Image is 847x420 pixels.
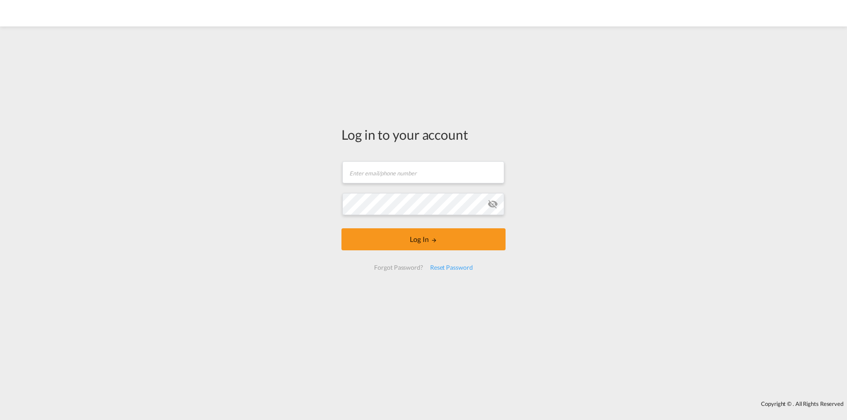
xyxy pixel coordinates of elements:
button: LOGIN [341,228,506,250]
div: Log in to your account [341,125,506,144]
input: Enter email/phone number [342,161,504,183]
md-icon: icon-eye-off [487,199,498,209]
div: Forgot Password? [371,260,426,275]
div: Reset Password [427,260,476,275]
